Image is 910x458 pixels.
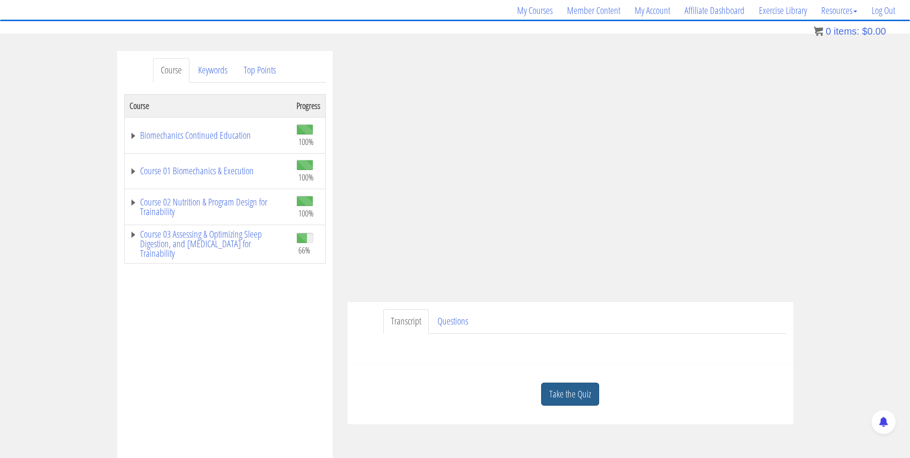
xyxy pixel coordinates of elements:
[124,94,292,117] th: Course
[814,26,823,36] img: icon11.png
[862,26,867,36] span: $
[298,245,310,255] span: 66%
[236,58,284,83] a: Top Points
[130,131,287,140] a: Biomechanics Continued Education
[298,172,314,182] span: 100%
[298,208,314,218] span: 100%
[862,26,886,36] bdi: 0.00
[383,309,429,334] a: Transcript
[130,229,287,258] a: Course 03 Assessing & Optimizing Sleep Digestion, and [MEDICAL_DATA] for Trainability
[130,197,287,217] a: Course 02 Nutrition & Program Design for Trainability
[826,26,831,36] span: 0
[130,166,287,176] a: Course 01 Biomechanics & Execution
[298,136,314,147] span: 100%
[153,58,189,83] a: Course
[814,26,886,36] a: 0 items: $0.00
[541,383,599,406] a: Take the Quiz
[834,26,859,36] span: items:
[430,309,476,334] a: Questions
[292,94,326,117] th: Progress
[190,58,235,83] a: Keywords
